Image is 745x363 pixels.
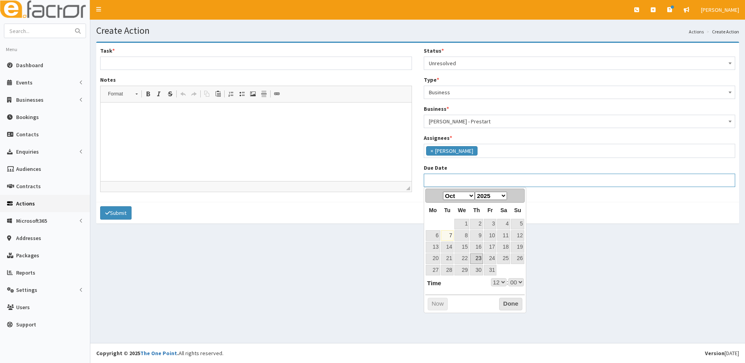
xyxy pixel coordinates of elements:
[429,116,730,127] span: Stacey Lambert - Prestart
[236,89,247,99] a: Insert/Remove Bulleted List
[426,253,440,264] a: 20
[154,89,165,99] a: Italic (Ctrl+I)
[16,183,41,190] span: Contracts
[484,230,496,241] a: 10
[424,86,736,99] span: Business
[705,350,725,357] b: Version
[424,164,447,172] label: Due Date
[16,200,35,207] span: Actions
[429,207,437,213] span: Monday
[90,343,745,363] footer: All rights reserved.
[444,207,450,213] span: Tuesday
[100,206,132,220] button: Submit
[499,298,522,310] button: Done
[201,89,212,99] a: Copy (Ctrl+C)
[258,89,269,99] a: Insert Horizontal Line
[96,26,739,36] h1: Create Action
[100,47,115,55] label: Task
[424,57,736,70] span: Unresolved
[100,76,116,84] label: Notes
[104,89,132,99] span: Format
[16,62,43,69] span: Dashboard
[16,286,37,293] span: Settings
[140,350,177,357] a: The One Point
[271,89,282,99] a: Link (Ctrl+L)
[424,47,444,55] label: Status
[16,235,41,242] span: Addresses
[484,265,496,275] a: 31
[470,265,483,275] a: 30
[406,186,410,190] span: Drag to resize
[212,89,223,99] a: Paste (Ctrl+V)
[454,219,469,229] a: 1
[484,242,496,252] a: 17
[428,192,435,198] span: Prev
[515,192,521,198] span: Next
[701,6,739,13] span: [PERSON_NAME]
[16,96,44,103] span: Businesses
[429,58,730,69] span: Unresolved
[454,265,469,275] a: 29
[470,242,483,252] a: 16
[473,207,480,213] span: Thursday
[497,230,510,241] a: 11
[500,207,507,213] span: Saturday
[484,253,496,264] a: 24
[454,230,469,241] a: 8
[470,219,483,229] a: 2
[426,146,478,156] li: Julie Sweeney
[424,76,439,84] label: Type
[513,190,524,201] a: Next
[189,89,200,99] a: Redo (Ctrl+Y)
[426,265,440,275] a: 27
[424,134,452,142] label: Assignees
[16,217,47,224] span: Microsoft365
[16,131,39,138] span: Contacts
[247,89,258,99] a: Image
[458,207,466,213] span: Wednesday
[426,190,437,201] a: Prev
[104,88,142,99] a: Format
[511,219,524,229] a: 5
[424,115,736,128] span: Stacey Lambert - Prestart
[426,230,440,241] a: 6
[441,265,454,275] a: 28
[425,278,441,288] dt: Time
[16,79,33,86] span: Events
[470,230,483,241] a: 9
[96,350,179,357] strong: Copyright © 2025 .
[429,87,730,98] span: Business
[225,89,236,99] a: Insert/Remove Numbered List
[454,253,469,264] a: 22
[497,253,510,264] a: 25
[487,207,493,213] span: Friday
[426,242,440,252] a: 13
[511,242,524,252] a: 19
[143,89,154,99] a: Bold (Ctrl+B)
[441,230,454,241] a: 7
[514,207,521,213] span: Sunday
[511,230,524,241] a: 12
[470,253,483,264] a: 23
[484,219,496,229] a: 3
[16,114,39,121] span: Bookings
[16,304,30,311] span: Users
[430,147,433,155] span: ×
[4,24,70,38] input: Search...
[428,298,448,310] button: Now
[16,148,39,155] span: Enquiries
[497,219,510,229] a: 4
[441,242,454,252] a: 14
[689,28,704,35] a: Actions
[424,105,449,113] label: Business
[178,89,189,99] a: Undo (Ctrl+Z)
[441,253,454,264] a: 21
[511,253,524,264] a: 26
[165,89,176,99] a: Strike Through
[497,242,510,252] a: 18
[454,242,469,252] a: 15
[16,165,41,172] span: Audiences
[101,103,412,181] iframe: Rich Text Editor, notes
[16,269,35,276] span: Reports
[16,252,39,259] span: Packages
